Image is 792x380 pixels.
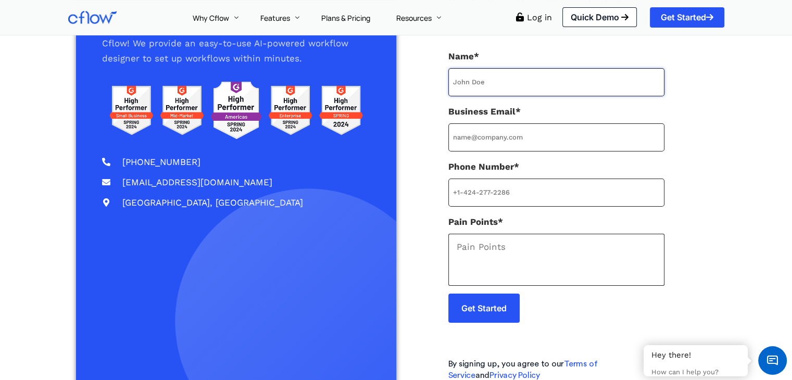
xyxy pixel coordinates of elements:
[321,13,370,23] span: Plans & Pricing
[102,4,370,66] div: Explore insane workflow automation possibilities with Cflow! We provide an easy-to-use AI-powered...
[120,175,272,190] span: [EMAIL_ADDRESS][DOMAIN_NAME]
[193,13,229,23] span: Why Cflow
[651,350,740,361] div: Hey there!
[448,294,520,323] input: Get Started
[102,77,370,144] img: g2 reviews
[661,13,713,21] span: Get Started
[120,155,200,170] span: [PHONE_NUMBER]
[650,7,724,27] a: Get Started
[448,179,664,207] input: Phone Number*
[120,195,303,210] span: [GEOGRAPHIC_DATA], [GEOGRAPHIC_DATA]
[260,13,290,23] span: Features
[448,49,664,96] label: Name*
[448,159,664,207] label: Phone Number*
[448,104,664,151] label: Business Email*
[448,49,664,340] form: Contact form
[489,371,540,379] a: Privacy Policy
[758,346,787,375] span: Chat Widget
[562,7,637,27] a: Quick Demo
[527,12,552,22] a: Log in
[448,123,664,151] input: Business Email*
[396,13,432,23] span: Resources
[651,368,740,377] p: How can I help you?
[448,68,664,96] input: Name*
[68,11,117,24] img: Cflow
[448,214,664,286] label: Pain Points*
[448,234,664,286] textarea: Pain Points*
